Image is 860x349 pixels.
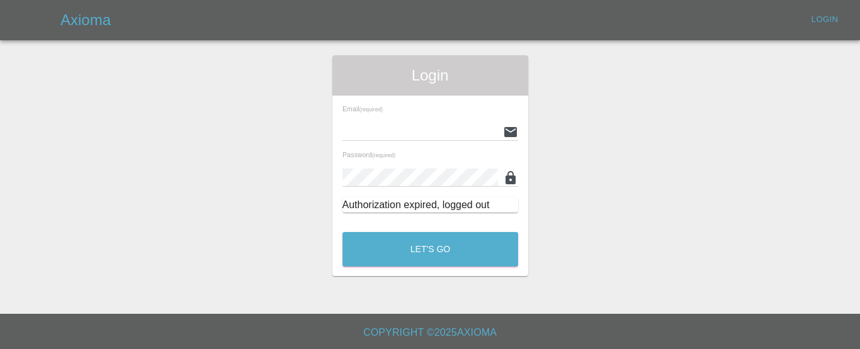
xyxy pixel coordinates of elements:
[342,197,518,213] div: Authorization expired, logged out
[359,107,382,113] small: (required)
[60,10,111,30] h5: Axioma
[342,105,383,113] span: Email
[371,153,395,158] small: (required)
[805,10,845,30] a: Login
[10,324,850,341] h6: Copyright © 2025 Axioma
[342,65,518,86] span: Login
[342,151,395,158] span: Password
[342,232,518,267] button: Let's Go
